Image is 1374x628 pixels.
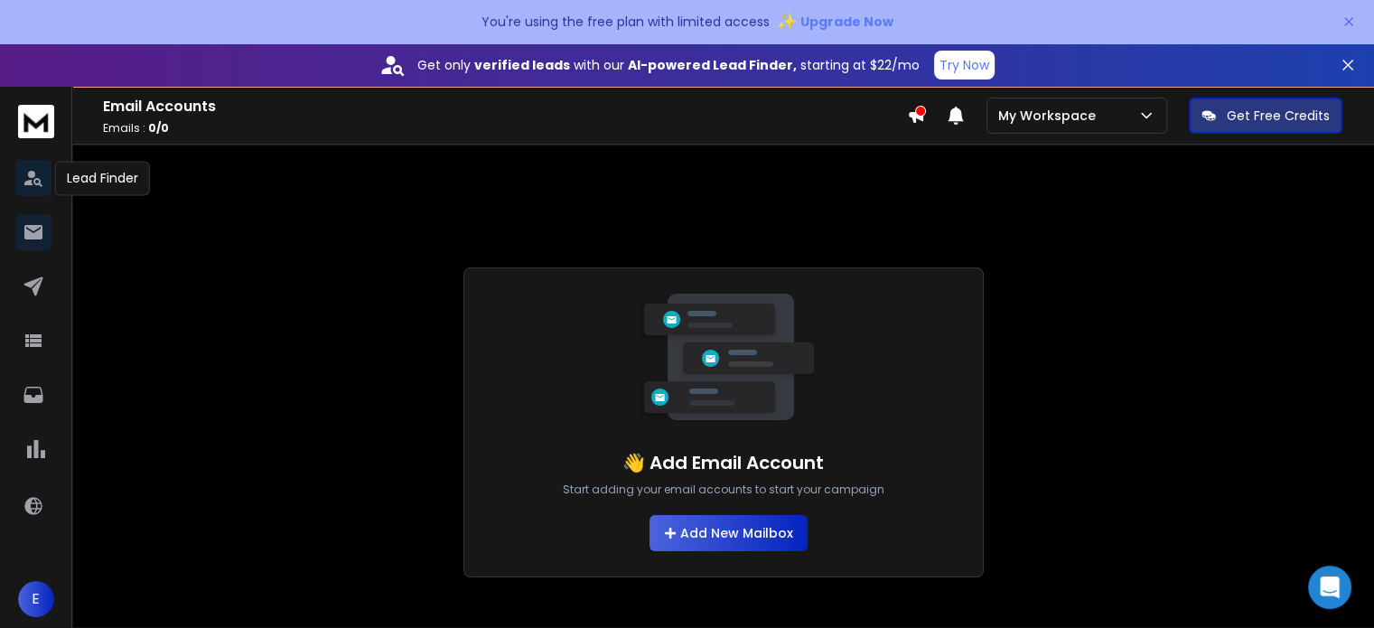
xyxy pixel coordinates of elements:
[563,483,884,497] p: Start adding your email accounts to start your campaign
[650,515,808,551] button: Add New Mailbox
[777,9,797,34] span: ✨
[103,96,907,117] h1: Email Accounts
[622,450,824,475] h1: 👋 Add Email Account
[1189,98,1342,134] button: Get Free Credits
[55,161,150,195] div: Lead Finder
[1308,566,1351,609] div: Open Intercom Messenger
[474,56,570,74] strong: verified leads
[934,51,995,80] button: Try Now
[628,56,797,74] strong: AI-powered Lead Finder,
[939,56,989,74] p: Try Now
[103,121,907,136] p: Emails :
[18,581,54,617] button: E
[998,107,1103,125] p: My Workspace
[800,13,893,31] span: Upgrade Now
[417,56,920,74] p: Get only with our starting at $22/mo
[148,120,169,136] span: 0 / 0
[481,13,770,31] p: You're using the free plan with limited access
[18,105,54,138] img: logo
[1227,107,1330,125] p: Get Free Credits
[777,4,893,40] button: ✨Upgrade Now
